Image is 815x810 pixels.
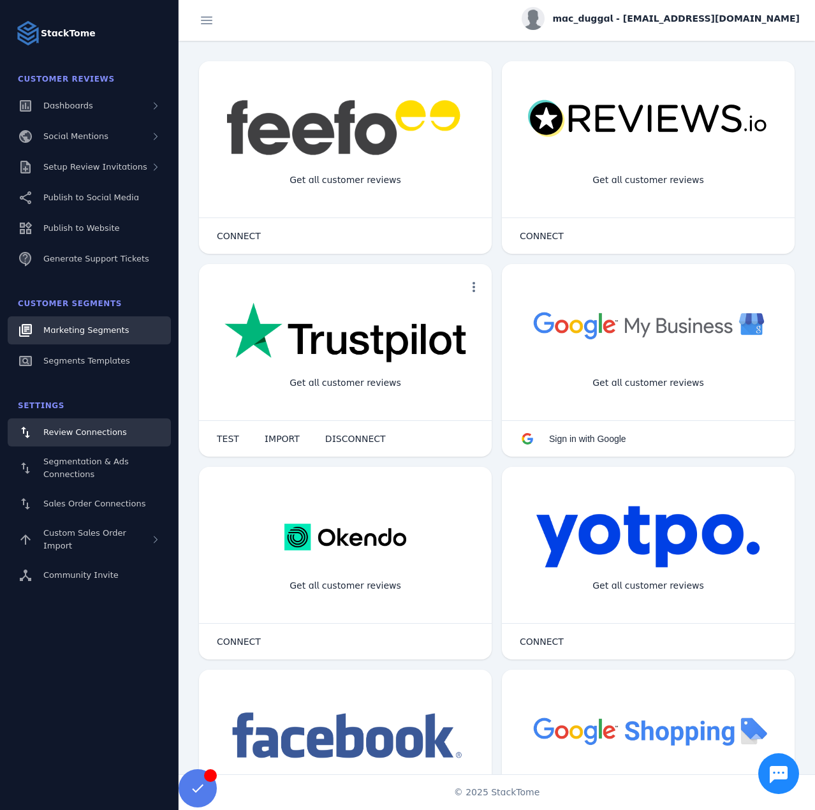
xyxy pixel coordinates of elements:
span: mac_duggal - [EMAIL_ADDRESS][DOMAIN_NAME] [552,12,800,26]
img: trustpilot.png [224,302,466,365]
button: DISCONNECT [312,426,399,452]
span: Settings [18,401,64,410]
span: DISCONNECT [325,434,386,443]
span: Publish to Social Media [43,193,139,202]
button: CONNECT [507,629,576,654]
img: yotpo.png [536,505,761,569]
a: Segments Templates [8,347,171,375]
div: Import Products from Google [573,772,723,806]
a: Segmentation & Ads Connections [8,449,171,487]
img: reviewsio.svg [527,99,769,138]
div: Get all customer reviews [279,569,411,603]
img: googlebusiness.png [527,302,769,348]
span: Segmentation & Ads Connections [43,457,129,479]
span: CONNECT [520,232,564,240]
img: facebook.png [224,708,466,765]
strong: StackTome [41,27,96,40]
span: Review Connections [43,427,127,437]
a: Sales Order Connections [8,490,171,518]
span: Social Mentions [43,131,108,141]
a: Review Connections [8,418,171,446]
img: Logo image [15,20,41,46]
div: Get all customer reviews [582,163,714,197]
span: Segments Templates [43,356,130,365]
span: CONNECT [217,232,261,240]
span: Dashboards [43,101,93,110]
a: Publish to Website [8,214,171,242]
span: Customer Reviews [18,75,115,84]
button: CONNECT [507,223,576,249]
div: Get all customer reviews [279,163,411,197]
a: Publish to Social Media [8,184,171,212]
span: Marketing Segments [43,325,129,335]
a: Community Invite [8,561,171,589]
img: feefo.png [224,99,466,156]
div: Get all customer reviews [582,569,714,603]
button: more [461,274,487,300]
a: Marketing Segments [8,316,171,344]
div: Get all customer reviews [279,366,411,400]
button: CONNECT [204,223,274,249]
button: TEST [204,426,252,452]
span: © 2025 StackTome [454,786,540,799]
button: mac_duggal - [EMAIL_ADDRESS][DOMAIN_NAME] [522,7,800,30]
span: IMPORT [265,434,300,443]
span: Generate Support Tickets [43,254,149,263]
button: IMPORT [252,426,312,452]
a: Generate Support Tickets [8,245,171,273]
span: Community Invite [43,570,119,580]
img: googleshopping.png [527,708,769,753]
div: Get all customer reviews [582,366,714,400]
span: Sign in with Google [549,434,626,444]
span: Publish to Website [43,223,119,233]
button: Sign in with Google [507,426,639,452]
span: Sales Order Connections [43,499,145,508]
img: okendo.webp [284,505,406,569]
button: CONNECT [204,629,274,654]
span: CONNECT [217,637,261,646]
span: Setup Review Invitations [43,162,147,172]
span: Custom Sales Order Import [43,528,126,550]
span: CONNECT [520,637,564,646]
span: TEST [217,434,239,443]
img: profile.jpg [522,7,545,30]
span: Customer Segments [18,299,122,308]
